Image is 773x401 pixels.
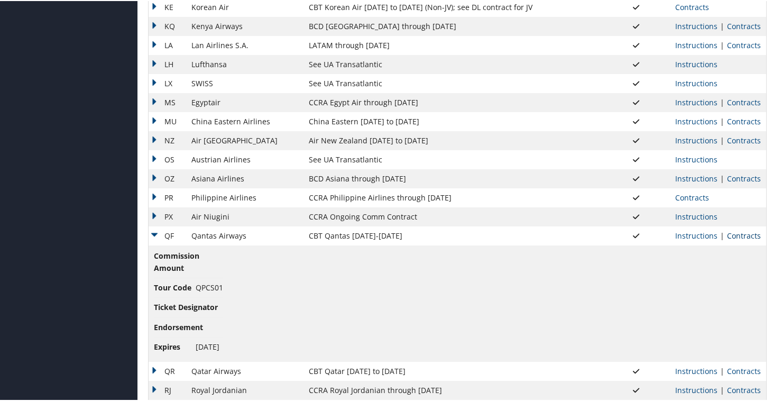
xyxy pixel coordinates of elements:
[303,54,538,73] td: See UA Transatlantic
[186,92,303,111] td: Egyptair
[149,130,186,149] td: NZ
[675,96,717,106] a: View Ticketing Instructions
[303,149,538,168] td: See UA Transatlantic
[675,39,717,49] a: View Ticketing Instructions
[149,187,186,206] td: PR
[675,77,717,87] a: View Ticketing Instructions
[303,92,538,111] td: CCRA Egypt Air through [DATE]
[717,230,727,240] span: |
[186,361,303,380] td: Qatar Airways
[717,115,727,125] span: |
[675,58,717,68] a: View Ticketing Instructions
[303,130,538,149] td: Air New Zealand [DATE] to [DATE]
[675,153,717,163] a: View Ticketing Instructions
[186,187,303,206] td: Philippine Airlines
[149,73,186,92] td: LX
[186,16,303,35] td: Kenya Airways
[675,384,717,394] a: View Ticketing Instructions
[727,365,761,375] a: View Contracts
[303,111,538,130] td: China Eastern [DATE] to [DATE]
[149,380,186,399] td: RJ
[717,96,727,106] span: |
[186,73,303,92] td: SWISS
[154,300,218,312] span: Ticket Designator
[675,115,717,125] a: View Ticketing Instructions
[186,130,303,149] td: Air [GEOGRAPHIC_DATA]
[303,361,538,380] td: CBT Qatar [DATE] to [DATE]
[727,384,761,394] a: View Contracts
[196,281,223,291] span: QPCS01
[675,134,717,144] a: View Ticketing Instructions
[717,39,727,49] span: |
[675,365,717,375] a: View Ticketing Instructions
[149,149,186,168] td: OS
[727,134,761,144] a: View Contracts
[303,73,538,92] td: See UA Transatlantic
[727,115,761,125] a: View Contracts
[154,321,203,332] span: Endorsement
[154,340,194,352] span: Expires
[149,16,186,35] td: KQ
[196,341,219,351] span: [DATE]
[149,111,186,130] td: MU
[727,20,761,30] a: View Contracts
[149,54,186,73] td: LH
[303,168,538,187] td: BCD Asiana through [DATE]
[149,206,186,225] td: PX
[186,149,303,168] td: Austrian Airlines
[727,230,761,240] a: View Contracts
[717,384,727,394] span: |
[727,39,761,49] a: View Contracts
[186,168,303,187] td: Asiana Airlines
[675,20,717,30] a: View Ticketing Instructions
[303,187,538,206] td: CCRA Philippine Airlines through [DATE]
[149,35,186,54] td: LA
[303,380,538,399] td: CCRA Royal Jordanian through [DATE]
[186,54,303,73] td: Lufthansa
[149,361,186,380] td: QR
[186,380,303,399] td: Royal Jordanian
[149,225,186,244] td: QF
[675,172,717,183] a: View Ticketing Instructions
[149,168,186,187] td: OZ
[303,35,538,54] td: LATAM through [DATE]
[303,225,538,244] td: CBT Qantas [DATE]-[DATE]
[675,211,717,221] a: View Ticketing Instructions
[717,20,727,30] span: |
[675,1,709,11] a: View Contracts
[154,281,194,293] span: Tour Code
[186,35,303,54] td: Lan Airlines S.A.
[186,111,303,130] td: China Eastern Airlines
[303,16,538,35] td: BCD [GEOGRAPHIC_DATA] through [DATE]
[727,96,761,106] a: View Contracts
[727,172,761,183] a: View Contracts
[675,192,709,202] a: View Contracts
[717,365,727,375] span: |
[186,225,303,244] td: Qantas Airways
[303,206,538,225] td: CCRA Ongoing Comm Contract
[154,249,199,273] span: Commission Amount
[675,230,717,240] a: View Ticketing Instructions
[717,172,727,183] span: |
[149,92,186,111] td: MS
[186,206,303,225] td: Air Niugini
[717,134,727,144] span: |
